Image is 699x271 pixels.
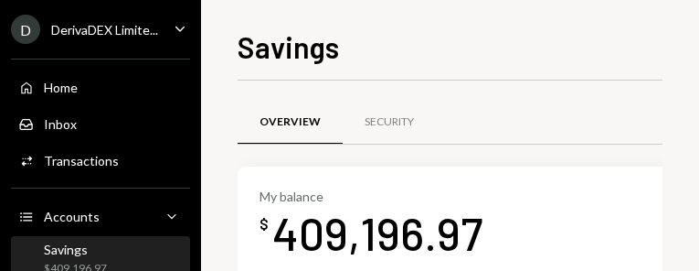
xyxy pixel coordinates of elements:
a: Security [343,99,436,146]
a: Inbox [11,107,190,140]
a: Transactions [11,144,190,177]
div: Transactions [44,153,119,168]
h1: Savings [238,28,339,65]
div: D [11,15,40,44]
div: Inbox [44,116,77,132]
div: My balance [259,189,482,204]
div: Accounts [44,209,100,224]
div: 409,196.97 [272,204,482,262]
div: Savings [44,242,107,257]
a: Overview [238,99,343,146]
div: DerivaDEX Limite... [51,22,158,38]
a: Home [11,70,190,103]
div: $ [259,215,269,233]
a: Accounts [11,200,190,233]
div: Overview [259,114,321,130]
div: Security [365,114,414,130]
div: Home [44,80,78,95]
